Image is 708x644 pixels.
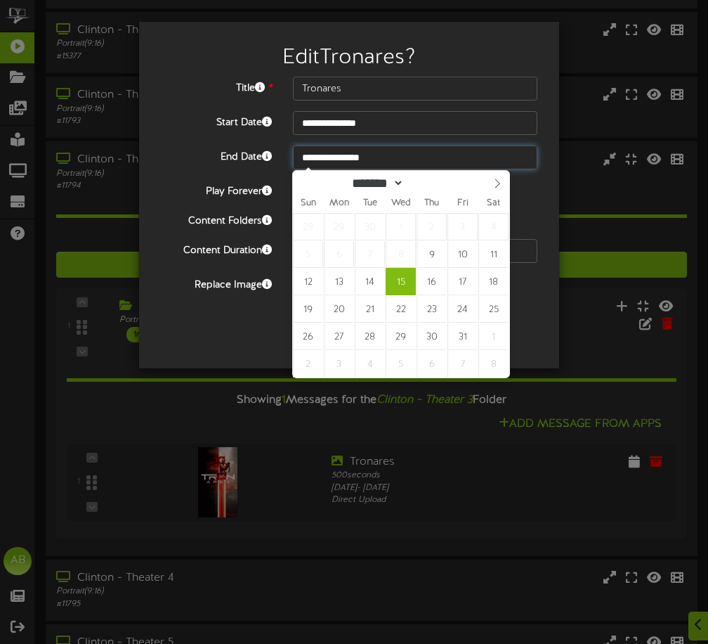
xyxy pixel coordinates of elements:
[324,199,355,208] span: Mon
[386,213,416,240] span: October 1, 2025
[447,199,478,208] span: Fri
[417,268,447,295] span: October 16, 2025
[447,323,478,350] span: October 31, 2025
[293,323,323,350] span: October 26, 2025
[447,240,478,268] span: October 10, 2025
[160,46,538,70] h2: Edit Tronares ?
[386,199,417,208] span: Wed
[478,213,509,240] span: October 4, 2025
[386,350,416,378] span: November 5, 2025
[355,240,385,268] span: October 7, 2025
[293,240,323,268] span: October 5, 2025
[478,350,509,378] span: November 8, 2025
[293,213,323,240] span: September 28, 2025
[447,295,478,323] span: October 24, 2025
[150,239,282,258] label: Content Duration
[417,295,447,323] span: October 23, 2025
[447,350,478,378] span: November 7, 2025
[150,111,282,130] label: Start Date
[355,213,385,240] span: September 30, 2025
[150,77,282,96] label: Title
[355,350,385,378] span: November 4, 2025
[355,323,385,350] span: October 28, 2025
[150,273,282,292] label: Replace Image
[447,268,478,295] span: October 17, 2025
[293,268,323,295] span: October 12, 2025
[478,268,509,295] span: October 18, 2025
[386,240,416,268] span: October 8, 2025
[324,295,354,323] span: October 20, 2025
[417,240,447,268] span: October 9, 2025
[324,350,354,378] span: November 3, 2025
[447,213,478,240] span: October 3, 2025
[355,295,385,323] span: October 21, 2025
[293,350,323,378] span: November 2, 2025
[478,295,509,323] span: October 25, 2025
[386,268,416,295] span: October 15, 2025
[324,268,354,295] span: October 13, 2025
[386,323,416,350] span: October 29, 2025
[417,350,447,378] span: November 6, 2025
[355,268,385,295] span: October 14, 2025
[417,323,447,350] span: October 30, 2025
[386,295,416,323] span: October 22, 2025
[150,210,282,228] label: Content Folders
[355,199,386,208] span: Tue
[417,213,447,240] span: October 2, 2025
[150,146,282,165] label: End Date
[293,77,538,101] input: Title
[478,240,509,268] span: October 11, 2025
[324,323,354,350] span: October 27, 2025
[293,295,323,323] span: October 19, 2025
[417,199,447,208] span: Thu
[324,240,354,268] span: October 6, 2025
[478,199,509,208] span: Sat
[404,176,454,191] input: Year
[293,199,324,208] span: Sun
[150,180,282,199] label: Play Forever
[324,213,354,240] span: September 29, 2025
[478,323,509,350] span: November 1, 2025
